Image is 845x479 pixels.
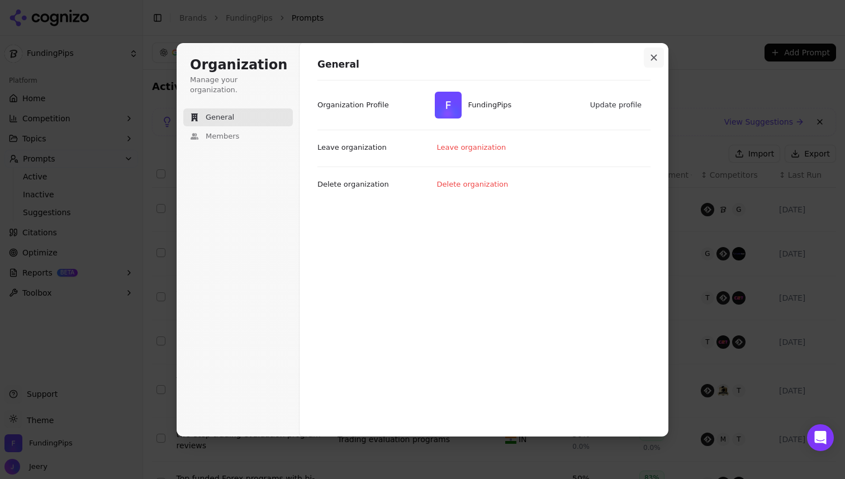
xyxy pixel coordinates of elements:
img: FundingPips [435,92,462,118]
button: Members [183,127,293,145]
h1: General [317,58,651,72]
span: Members [206,131,239,141]
p: Organization Profile [317,100,389,110]
p: Delete organization [317,179,389,189]
button: Leave organization [431,139,513,156]
p: Manage your organization. [190,75,286,95]
h1: Organization [190,56,286,74]
button: General [183,108,293,126]
p: Leave organization [317,143,387,153]
span: FundingPips [468,100,512,110]
button: Close modal [644,48,664,68]
span: General [206,112,234,122]
button: Delete organization [431,176,515,193]
div: Open Intercom Messenger [807,424,834,451]
button: Update profile [585,97,648,113]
